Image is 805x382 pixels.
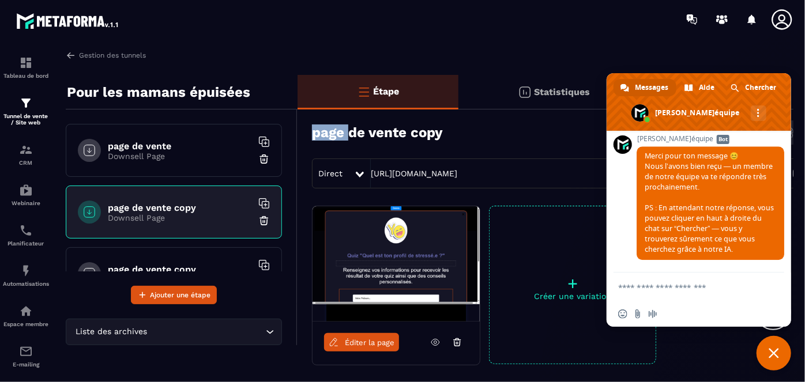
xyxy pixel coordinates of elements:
[535,86,590,97] p: Statistiques
[3,215,49,255] a: schedulerschedulerPlanificateur
[490,275,656,292] p: +
[633,309,642,319] span: Envoyer un fichier
[618,273,757,301] textarea: Entrez votre message...
[19,143,33,157] img: formation
[3,255,49,296] a: automationsautomationsAutomatisations
[3,240,49,247] p: Planificateur
[150,289,210,301] span: Ajouter une étape
[3,175,49,215] a: automationsautomationsWebinaire
[635,79,668,96] span: Messages
[3,336,49,376] a: emailemailE-mailing
[357,85,371,99] img: bars-o.4a397970.svg
[19,345,33,358] img: email
[16,10,120,31] img: logo
[3,321,49,327] p: Espace membre
[699,79,714,96] span: Aide
[67,81,250,104] p: Pour les mamans épuisées
[745,79,776,96] span: Chercher
[108,152,252,161] p: Downsell Page
[345,338,394,347] span: Éditer la page
[19,183,33,197] img: automations
[108,264,252,275] h6: page de vente copy
[3,361,49,368] p: E-mailing
[3,47,49,88] a: formationformationTableau de bord
[108,213,252,222] p: Downsell Page
[108,141,252,152] h6: page de vente
[490,292,656,301] p: Créer une variation
[3,134,49,175] a: formationformationCRM
[3,281,49,287] p: Automatisations
[318,169,343,178] span: Direct
[645,151,774,254] span: Merci pour ton message 😊 Nous l’avons bien reçu — un membre de notre équipe va te répondre très p...
[73,326,150,338] span: Liste des archives
[312,124,443,141] h3: page de vente copy
[3,200,49,206] p: Webinaire
[724,79,784,96] a: Chercher
[371,169,457,178] a: [URL][DOMAIN_NAME]
[108,202,252,213] h6: page de vente copy
[648,309,657,319] span: Message audio
[637,135,784,143] span: [PERSON_NAME]équipe
[614,79,676,96] a: Messages
[3,160,49,166] p: CRM
[374,86,400,97] p: Étape
[19,96,33,110] img: formation
[3,113,49,126] p: Tunnel de vente / Site web
[258,153,270,165] img: trash
[518,85,532,99] img: stats.20deebd0.svg
[66,50,146,60] a: Gestion des tunnels
[66,50,76,60] img: arrow
[717,135,729,144] span: Bot
[313,206,480,322] img: image
[324,333,399,351] a: Éditer la page
[131,286,217,304] button: Ajouter une étape
[618,309,627,319] span: Insérer un emoji
[3,73,49,79] p: Tableau de bord
[678,79,723,96] a: Aide
[757,336,791,370] a: Fermer le chat
[19,224,33,237] img: scheduler
[19,304,33,318] img: automations
[258,215,270,226] img: trash
[66,319,282,345] div: Search for option
[3,88,49,134] a: formationformationTunnel de vente / Site web
[19,56,33,70] img: formation
[150,326,263,338] input: Search for option
[19,264,33,278] img: automations
[3,296,49,336] a: automationsautomationsEspace membre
